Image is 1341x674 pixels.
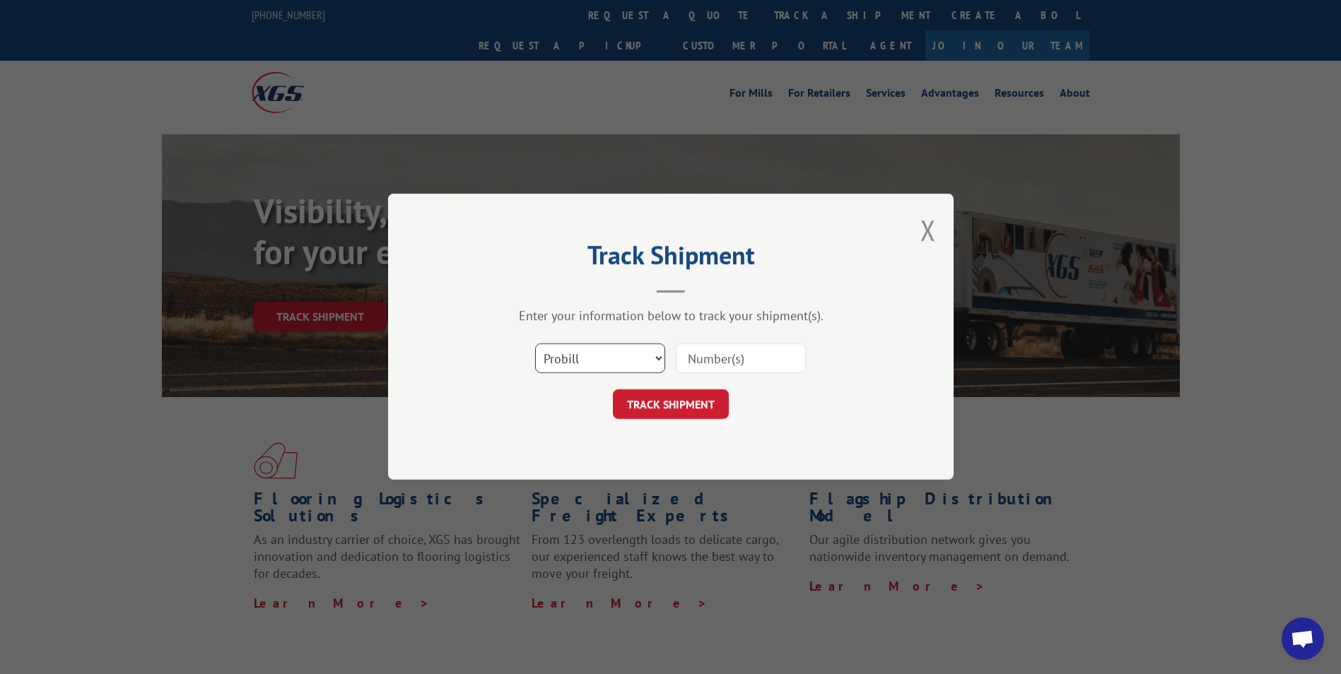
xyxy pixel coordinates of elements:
[676,344,806,374] input: Number(s)
[613,390,729,420] button: TRACK SHIPMENT
[920,211,936,249] button: Close modal
[1282,617,1324,660] div: Open chat
[459,308,883,324] div: Enter your information below to track your shipment(s).
[459,245,883,272] h2: Track Shipment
